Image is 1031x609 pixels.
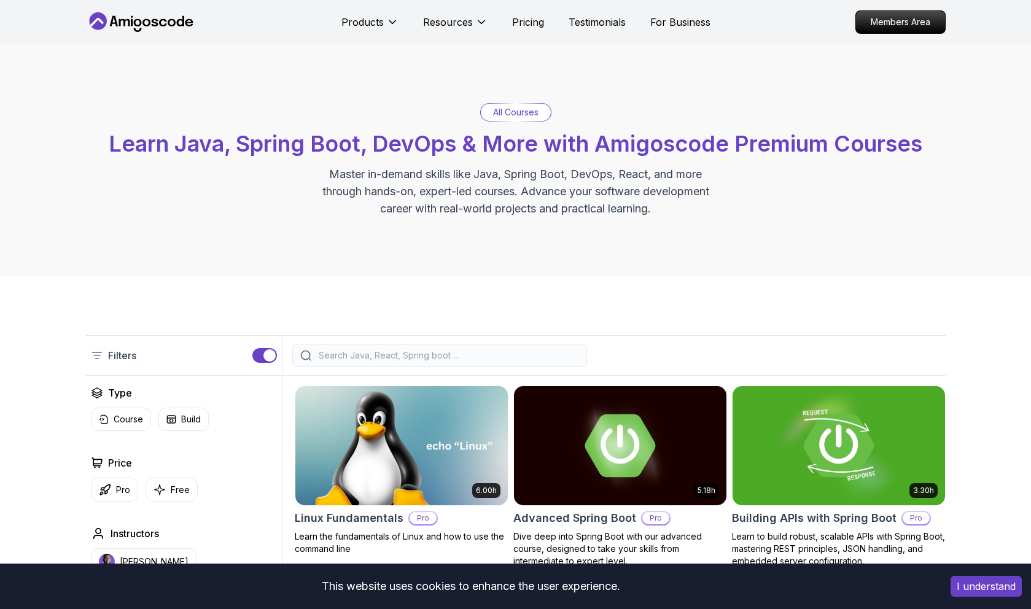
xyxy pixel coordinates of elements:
[171,484,190,496] p: Free
[146,478,198,502] button: Free
[423,15,473,29] p: Resources
[855,10,946,34] a: Members Area
[514,386,726,505] img: Advanced Spring Boot card
[732,386,946,567] a: Building APIs with Spring Boot card3.30hBuilding APIs with Spring BootProLearn to build robust, s...
[732,510,897,527] h2: Building APIs with Spring Boot
[410,512,437,524] p: Pro
[732,530,946,567] p: Learn to build robust, scalable APIs with Spring Boot, mastering REST principles, JSON handling, ...
[91,548,196,575] button: instructor img[PERSON_NAME]
[650,15,710,29] a: For Business
[158,408,209,431] button: Build
[856,11,945,33] p: Members Area
[91,478,138,502] button: Pro
[316,349,579,362] input: Search Java, React, Spring boot ...
[295,386,508,555] a: Linux Fundamentals card6.00hLinux FundamentalsProLearn the fundamentals of Linux and how to use t...
[733,386,945,505] img: Building APIs with Spring Boot card
[913,486,934,495] p: 3.30h
[513,530,727,567] p: Dive deep into Spring Boot with our advanced course, designed to take your skills from intermedia...
[9,573,932,600] div: This website uses cookies to enhance the user experience.
[114,413,143,425] p: Course
[341,15,399,39] button: Products
[108,386,132,400] h2: Type
[513,510,636,527] h2: Advanced Spring Boot
[295,510,403,527] h2: Linux Fundamentals
[513,386,727,567] a: Advanced Spring Boot card5.18hAdvanced Spring BootProDive deep into Spring Boot with our advanced...
[99,554,115,570] img: instructor img
[698,486,715,495] p: 5.18h
[108,348,136,363] p: Filters
[295,386,508,505] img: Linux Fundamentals card
[91,408,151,431] button: Course
[569,15,626,29] a: Testimonials
[120,556,189,568] p: [PERSON_NAME]
[295,530,508,555] p: Learn the fundamentals of Linux and how to use the command line
[111,526,159,541] h2: Instructors
[423,15,488,39] button: Resources
[341,15,384,29] p: Products
[109,130,922,157] span: Learn Java, Spring Boot, DevOps & More with Amigoscode Premium Courses
[493,106,539,118] p: All Courses
[181,413,201,425] p: Build
[642,512,669,524] p: Pro
[512,15,544,29] a: Pricing
[108,456,132,470] h2: Price
[903,512,930,524] p: Pro
[116,484,130,496] p: Pro
[951,576,1022,597] button: Accept cookies
[309,166,722,217] p: Master in-demand skills like Java, Spring Boot, DevOps, React, and more through hands-on, expert-...
[476,486,497,495] p: 6.00h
